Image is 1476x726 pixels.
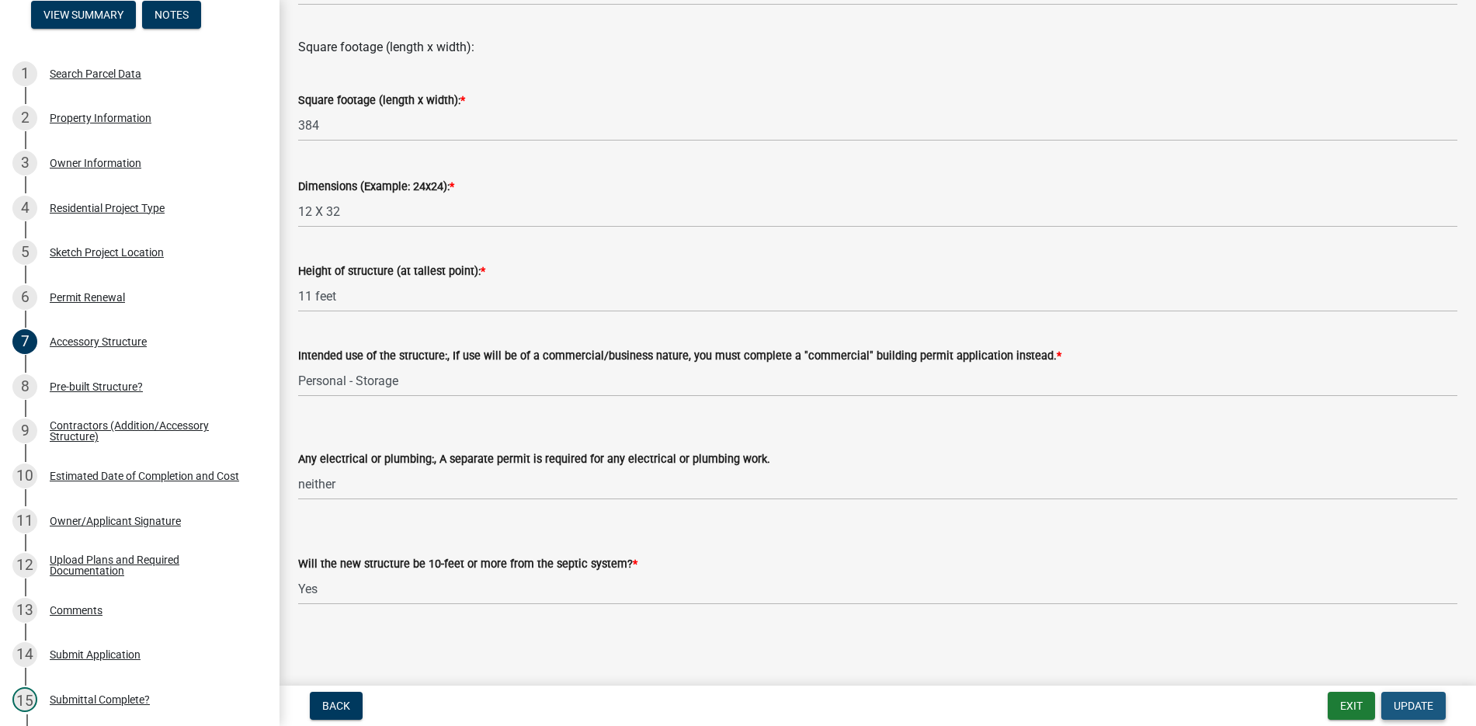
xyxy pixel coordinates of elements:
div: Estimated Date of Completion and Cost [50,471,239,481]
div: 8 [12,374,37,399]
div: Submittal Complete? [50,694,150,705]
div: Square footage (length x width): [298,19,1457,57]
div: Sketch Project Location [50,247,164,258]
div: 5 [12,240,37,265]
div: 10 [12,464,37,488]
div: 14 [12,642,37,667]
div: Owner/Applicant Signature [50,516,181,526]
div: 11 [12,509,37,533]
div: Submit Application [50,649,141,660]
div: Upload Plans and Required Documentation [50,554,255,576]
label: Intended use of the structure:, If use will be of a commercial/business nature, you must complete... [298,351,1061,362]
div: Permit Renewal [50,292,125,303]
label: Height of structure (at tallest point): [298,266,485,277]
button: Exit [1328,692,1375,720]
div: 15 [12,687,37,712]
button: Back [310,692,363,720]
div: Search Parcel Data [50,68,141,79]
div: 6 [12,285,37,310]
div: 7 [12,329,37,354]
label: Square footage (length x width): [298,96,465,106]
wm-modal-confirm: Summary [31,9,136,22]
div: Owner Information [50,158,141,168]
div: Residential Project Type [50,203,165,214]
div: Pre-built Structure? [50,381,143,392]
div: Comments [50,605,102,616]
button: Notes [142,1,201,29]
span: Back [322,700,350,712]
div: 4 [12,196,37,221]
label: Will the new structure be 10-feet or more from the septic system? [298,559,637,570]
div: 12 [12,553,37,578]
label: Any electrical or plumbing:, A separate permit is required for any electrical or plumbing work. [298,454,770,465]
div: 2 [12,106,37,130]
div: 13 [12,598,37,623]
label: Dimensions (Example: 24x24): [298,182,454,193]
div: Contractors (Addition/Accessory Structure) [50,420,255,442]
div: 9 [12,419,37,443]
wm-modal-confirm: Notes [142,9,201,22]
div: Accessory Structure [50,336,147,347]
div: Property Information [50,113,151,123]
button: Update [1381,692,1446,720]
button: View Summary [31,1,136,29]
div: 3 [12,151,37,175]
span: Update [1394,700,1433,712]
div: 1 [12,61,37,86]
